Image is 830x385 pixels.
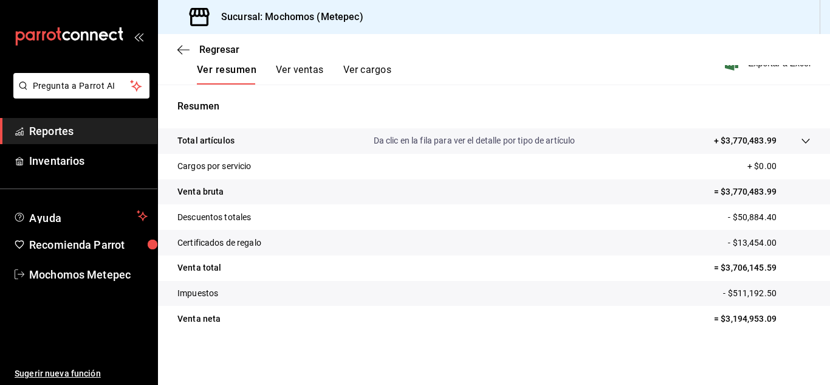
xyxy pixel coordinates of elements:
p: = $3,770,483.99 [714,186,811,198]
span: Reportes [29,123,148,139]
button: open_drawer_menu [134,32,143,41]
p: Cargos por servicio [177,160,252,173]
p: = $3,706,145.59 [714,262,811,274]
p: Resumen [177,99,811,114]
span: Ayuda [29,209,132,223]
p: = $3,194,953.09 [714,313,811,325]
p: Impuestos [177,287,218,300]
span: Sugerir nueva función [15,367,148,380]
div: navigation tabs [197,64,391,85]
button: Ver cargos [343,64,392,85]
span: Inventarios [29,153,148,169]
p: Venta total [177,262,221,274]
p: - $50,884.40 [728,211,811,224]
p: Certificados de regalo [177,237,261,249]
button: Ver resumen [197,64,256,85]
span: Mochomos Metepec [29,266,148,283]
p: Venta bruta [177,186,224,198]
p: Venta neta [177,313,221,325]
p: Total artículos [177,134,235,147]
p: + $0.00 [747,160,811,173]
span: Regresar [199,44,239,55]
p: - $511,192.50 [723,287,811,300]
p: + $3,770,483.99 [714,134,777,147]
p: Descuentos totales [177,211,251,224]
p: Da clic en la fila para ver el detalle por tipo de artículo [374,134,575,147]
h3: Sucursal: Mochomos (Metepec) [211,10,363,24]
button: Ver ventas [276,64,324,85]
span: Pregunta a Parrot AI [33,80,131,92]
a: Pregunta a Parrot AI [9,88,149,101]
button: Regresar [177,44,239,55]
p: - $13,454.00 [728,237,811,249]
button: Pregunta a Parrot AI [13,73,149,99]
span: Recomienda Parrot [29,237,148,253]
